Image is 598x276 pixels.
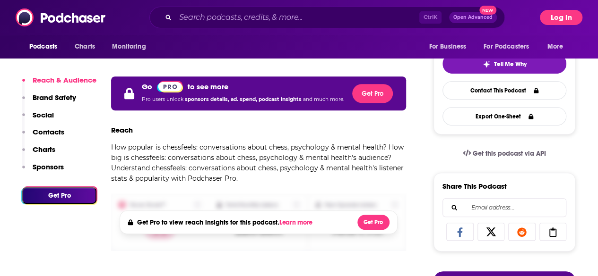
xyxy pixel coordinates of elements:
[442,182,507,191] h3: Share This Podcast
[175,10,419,25] input: Search podcasts, credits, & more...
[473,150,546,158] span: Get this podcast via API
[494,60,527,68] span: Tell Me Why
[483,60,490,68] img: tell me why sparkle
[477,223,505,241] a: Share on X/Twitter
[22,145,55,162] button: Charts
[112,40,146,53] span: Monitoring
[188,82,228,91] p: to see more
[23,38,69,56] button: open menu
[33,127,64,136] p: Contacts
[540,10,582,25] button: Log In
[357,215,390,230] button: Get Pro
[442,54,566,74] button: tell me why sparkleTell Me Why
[442,81,566,100] a: Contact This Podcast
[75,40,95,53] span: Charts
[22,162,64,180] button: Sponsors
[484,40,529,53] span: For Podcasters
[422,38,478,56] button: open menu
[33,162,64,171] p: Sponsors
[541,38,575,56] button: open menu
[508,223,536,241] a: Share on Reddit
[539,223,567,241] a: Copy Link
[352,84,393,103] button: Get Pro
[111,142,406,184] p: How popular is chessfeels: conversations about chess, psychology & mental health? How big is ches...
[137,218,315,226] h4: Get Pro to view reach insights for this podcast.
[479,6,496,15] span: New
[22,127,64,145] button: Contacts
[185,96,303,102] span: sponsors details, ad. spend, podcast insights
[455,142,554,165] a: Get this podcast via API
[429,40,466,53] span: For Business
[279,219,315,226] button: Learn more
[419,11,442,24] span: Ctrl K
[477,38,543,56] button: open menu
[442,107,566,125] button: Export One-Sheet
[22,75,96,93] button: Reach & Audience
[547,40,563,53] span: More
[22,187,96,204] button: Get Pro
[16,8,106,26] img: Podchaser - Follow, Share and Rate Podcasts
[69,38,101,56] a: Charts
[111,125,133,134] h3: Reach
[449,12,497,23] button: Open AdvancedNew
[105,38,158,56] button: open menu
[33,93,76,102] p: Brand Safety
[157,80,183,92] a: Pro website
[33,110,54,119] p: Social
[453,15,493,20] span: Open Advanced
[442,198,566,217] div: Search followers
[142,92,344,107] p: Pro users unlock and much more.
[33,75,96,84] p: Reach & Audience
[149,7,505,28] div: Search podcasts, credits, & more...
[451,199,558,217] input: Email address...
[33,145,55,154] p: Charts
[142,82,152,91] p: Go
[22,110,54,128] button: Social
[29,40,57,53] span: Podcasts
[22,93,76,110] button: Brand Safety
[157,81,183,92] img: Podchaser Pro
[446,223,474,241] a: Share on Facebook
